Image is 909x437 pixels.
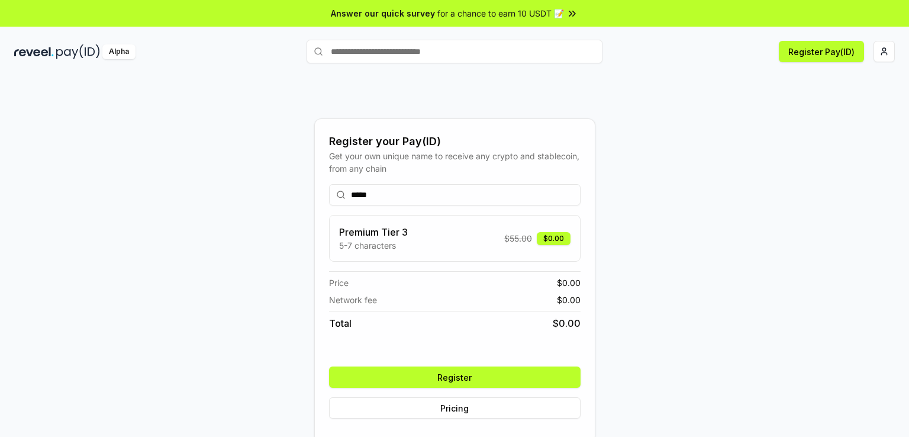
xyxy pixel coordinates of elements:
span: $ 0.00 [557,294,581,306]
button: Register [329,367,581,388]
div: $0.00 [537,232,570,245]
div: Get your own unique name to receive any crypto and stablecoin, from any chain [329,150,581,175]
span: $ 0.00 [557,277,581,289]
div: Register your Pay(ID) [329,133,581,150]
span: $ 0.00 [553,316,581,330]
span: Total [329,316,352,330]
img: pay_id [56,44,100,59]
img: reveel_dark [14,44,54,59]
span: $ 55.00 [504,232,532,245]
p: 5-7 characters [339,239,408,252]
span: Answer our quick survey [331,7,435,20]
span: Network fee [329,294,377,306]
button: Pricing [329,397,581,419]
div: Alpha [102,44,136,59]
span: for a chance to earn 10 USDT 📝 [437,7,564,20]
span: Price [329,277,349,289]
h3: Premium Tier 3 [339,225,408,239]
button: Register Pay(ID) [779,41,864,62]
